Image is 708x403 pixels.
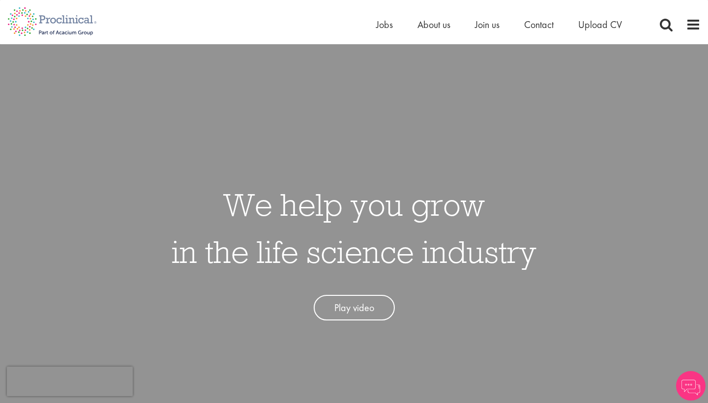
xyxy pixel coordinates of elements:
[417,18,450,31] a: About us
[578,18,622,31] a: Upload CV
[676,371,706,401] img: Chatbot
[314,295,395,321] a: Play video
[524,18,554,31] a: Contact
[475,18,500,31] a: Join us
[172,181,536,275] h1: We help you grow in the life science industry
[376,18,393,31] a: Jobs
